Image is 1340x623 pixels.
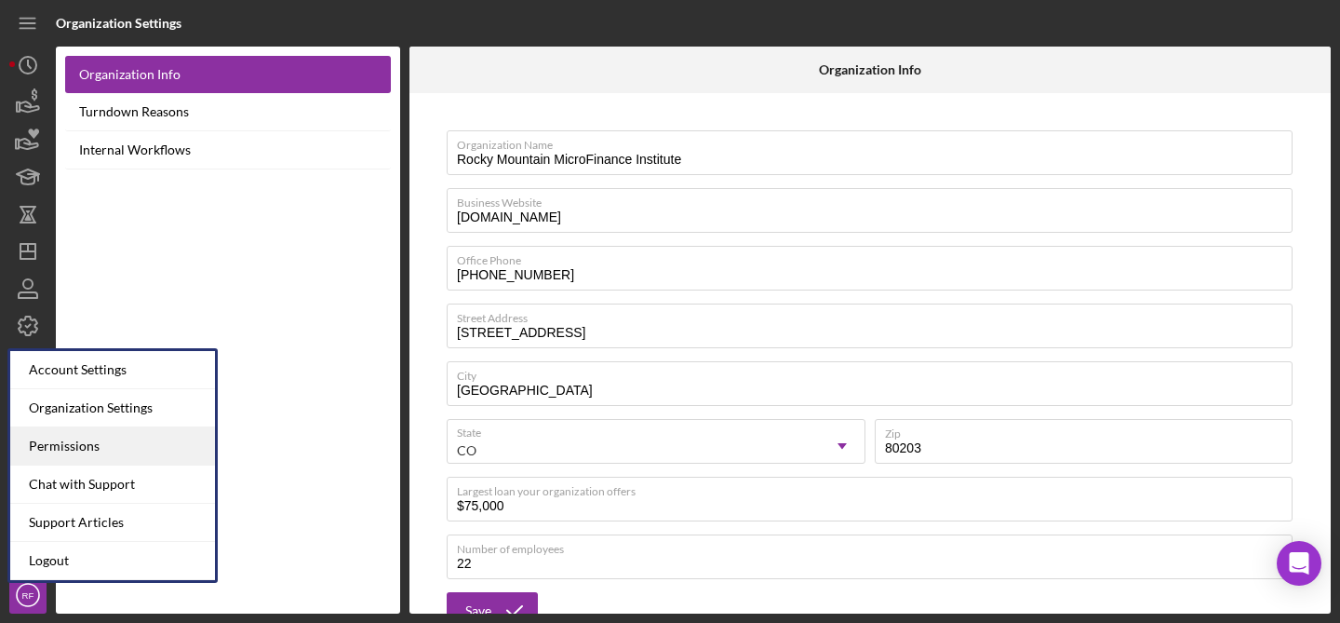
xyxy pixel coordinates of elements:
[10,351,215,389] div: Account Settings
[1277,541,1321,586] div: Open Intercom Messenger
[457,443,476,458] div: CO
[819,62,921,77] b: Organization Info
[10,466,215,504] div: Chat with Support
[56,16,181,31] b: Organization Settings
[457,535,1293,556] label: Number of employees
[10,389,215,427] div: Organization Settings
[10,427,215,466] div: Permissions
[457,131,1293,152] label: Organization Name
[457,478,1293,498] label: Largest loan your organization offers
[457,189,1293,210] label: Business Website
[65,93,391,131] a: Turndown Reasons
[9,576,47,614] button: RF
[65,56,391,93] a: Organization Info
[457,362,1293,383] label: City
[22,590,34,601] text: RF
[457,305,1293,325] label: Street Address
[885,420,1293,440] label: Zip
[65,131,391,169] a: Internal Workflows
[10,542,215,580] a: Logout
[457,247,1293,267] label: Office Phone
[10,504,215,542] a: Support Articles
